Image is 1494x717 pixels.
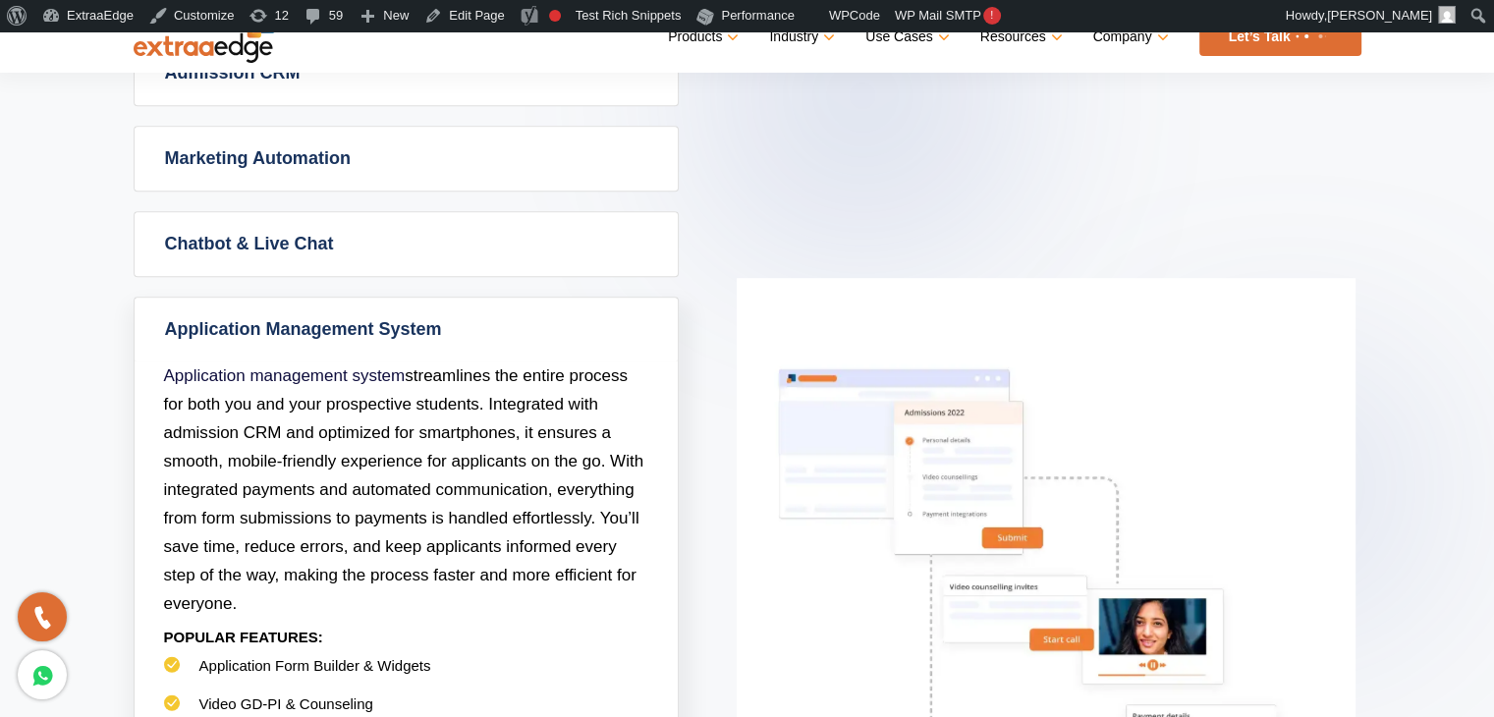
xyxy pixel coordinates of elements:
a: Application management system [164,366,406,385]
a: Products [668,23,735,51]
a: Application Management System [135,298,678,361]
a: Admission CRM [135,41,678,105]
a: Company [1093,23,1165,51]
a: Use Cases [865,23,945,51]
span: streamlines the entire process for both you and your prospective students. Integrated with admiss... [164,366,644,613]
li: Application Form Builder & Widgets [164,656,648,694]
a: Chatbot & Live Chat [135,212,678,276]
span: [PERSON_NAME] [1327,8,1432,23]
a: Marketing Automation [135,127,678,191]
a: Industry [769,23,831,51]
p: POPULAR FEATURES: [164,618,648,656]
a: Let’s Talk [1199,18,1361,56]
span: ! [983,7,1001,25]
a: Resources [980,23,1059,51]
